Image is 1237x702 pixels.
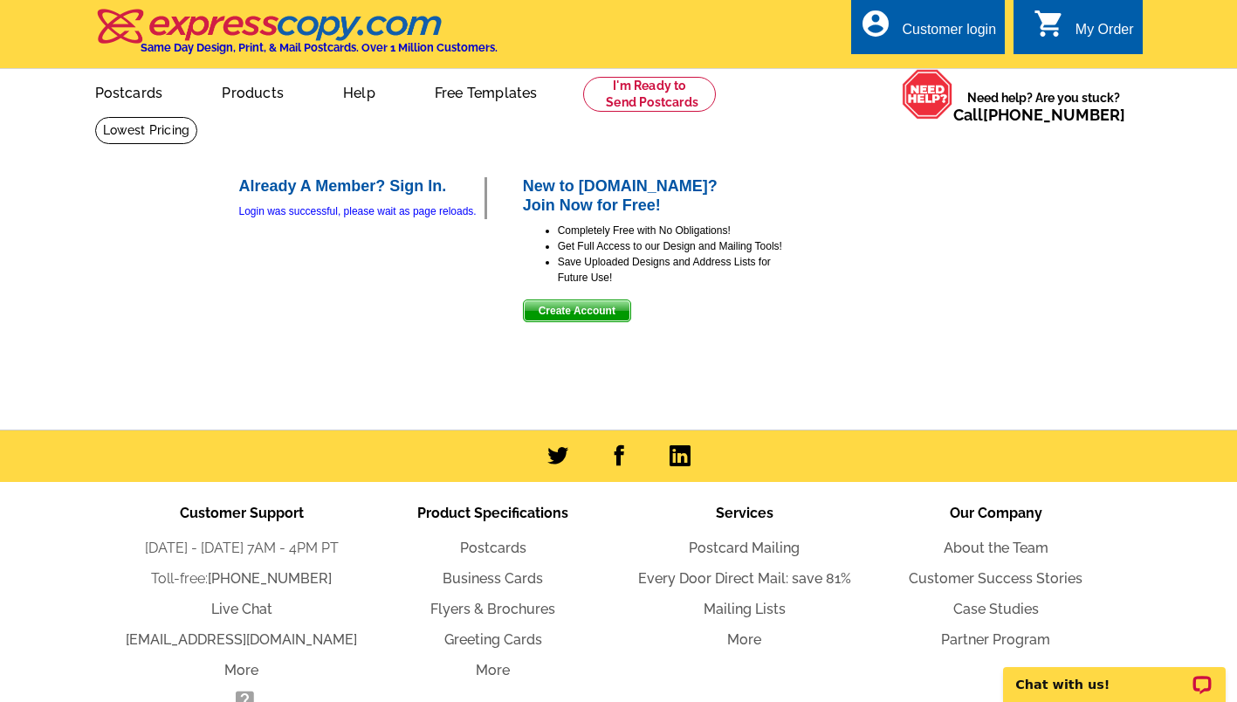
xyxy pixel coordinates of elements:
a: Postcards [67,71,191,112]
a: More [727,631,761,648]
a: [PHONE_NUMBER] [983,106,1125,124]
a: shopping_cart My Order [1034,19,1134,41]
li: Toll-free: [116,568,368,589]
a: Business Cards [443,570,543,587]
a: [EMAIL_ADDRESS][DOMAIN_NAME] [126,631,357,648]
a: More [224,662,258,678]
div: Login was successful, please wait as page reloads. [239,203,484,219]
i: account_circle [860,8,891,39]
li: Completely Free with No Obligations! [558,223,785,238]
a: Live Chat [211,601,272,617]
span: Customer Support [180,505,304,521]
button: Create Account [523,299,631,322]
a: Flyers & Brochures [430,601,555,617]
iframe: LiveChat chat widget [992,647,1237,702]
i: shopping_cart [1034,8,1065,39]
a: Partner Program [941,631,1050,648]
div: Customer login [902,22,996,46]
h2: New to [DOMAIN_NAME]? Join Now for Free! [523,177,785,215]
a: Postcard Mailing [689,540,800,556]
span: Our Company [950,505,1042,521]
a: Greeting Cards [444,631,542,648]
span: Need help? Are you stuck? [953,89,1134,124]
li: Get Full Access to our Design and Mailing Tools! [558,238,785,254]
a: Postcards [460,540,526,556]
a: Every Door Direct Mail: save 81% [638,570,851,587]
img: help [902,69,953,120]
a: Products [194,71,312,112]
span: Call [953,106,1125,124]
a: About the Team [944,540,1048,556]
a: Same Day Design, Print, & Mail Postcards. Over 1 Million Customers. [95,21,498,54]
span: Services [716,505,773,521]
a: Customer Success Stories [909,570,1082,587]
h2: Already A Member? Sign In. [239,177,484,196]
a: account_circle Customer login [860,19,996,41]
h4: Same Day Design, Print, & Mail Postcards. Over 1 Million Customers. [141,41,498,54]
li: Save Uploaded Designs and Address Lists for Future Use! [558,254,785,286]
a: Free Templates [407,71,566,112]
li: [DATE] - [DATE] 7AM - 4PM PT [116,538,368,559]
a: Mailing Lists [704,601,786,617]
a: [PHONE_NUMBER] [208,570,332,587]
a: More [476,662,510,678]
span: Create Account [524,300,630,321]
div: My Order [1076,22,1134,46]
a: Help [315,71,403,112]
a: Case Studies [953,601,1039,617]
span: Product Specifications [417,505,568,521]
